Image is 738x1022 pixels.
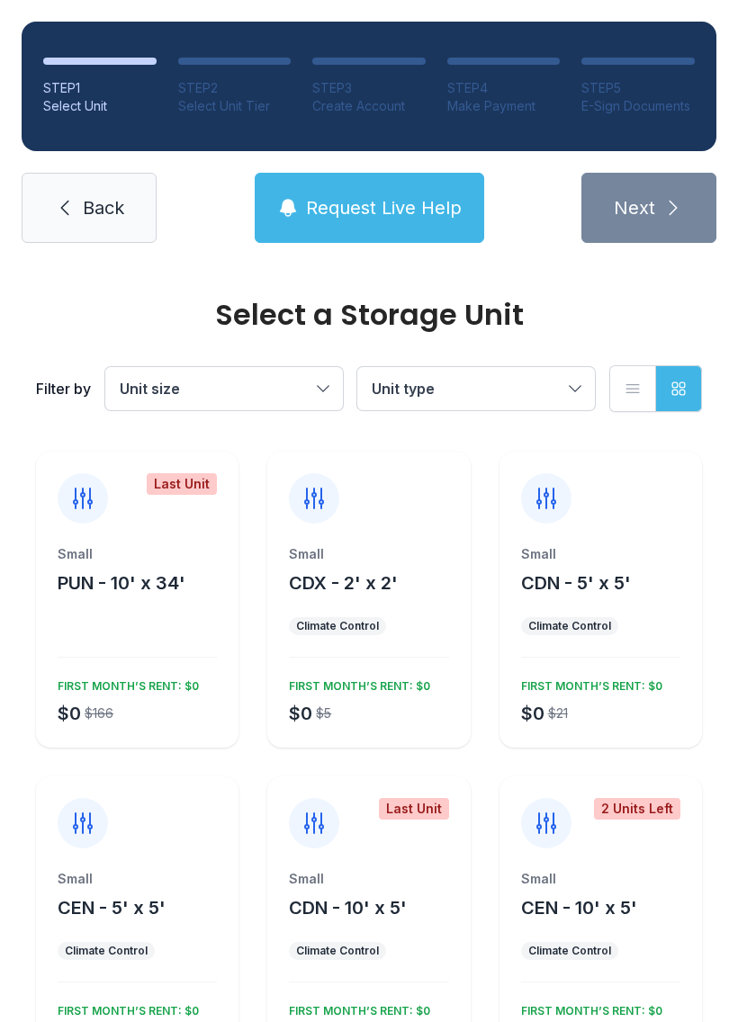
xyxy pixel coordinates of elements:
[282,672,430,694] div: FIRST MONTH’S RENT: $0
[43,97,157,115] div: Select Unit
[379,798,449,820] div: Last Unit
[548,704,568,722] div: $21
[50,997,199,1018] div: FIRST MONTH’S RENT: $0
[289,701,312,726] div: $0
[312,79,426,97] div: STEP 3
[65,944,148,958] div: Climate Control
[521,701,544,726] div: $0
[614,195,655,220] span: Next
[289,895,407,920] button: CDN - 10' x 5'
[514,672,662,694] div: FIRST MONTH’S RENT: $0
[528,619,611,633] div: Climate Control
[289,870,448,888] div: Small
[296,619,379,633] div: Climate Control
[289,572,398,594] span: CDX - 2' x 2'
[58,895,166,920] button: CEN - 5' x 5'
[178,97,292,115] div: Select Unit Tier
[58,897,166,919] span: CEN - 5' x 5'
[58,870,217,888] div: Small
[289,897,407,919] span: CDN - 10' x 5'
[36,378,91,399] div: Filter by
[289,570,398,596] button: CDX - 2' x 2'
[58,701,81,726] div: $0
[581,79,695,97] div: STEP 5
[85,704,113,722] div: $166
[581,97,695,115] div: E-Sign Documents
[43,79,157,97] div: STEP 1
[521,570,631,596] button: CDN - 5' x 5'
[447,79,561,97] div: STEP 4
[316,704,331,722] div: $5
[58,570,185,596] button: PUN - 10' x 34'
[296,944,379,958] div: Climate Control
[357,367,595,410] button: Unit type
[521,572,631,594] span: CDN - 5' x 5'
[36,300,702,329] div: Select a Storage Unit
[58,545,217,563] div: Small
[282,997,430,1018] div: FIRST MONTH’S RENT: $0
[447,97,561,115] div: Make Payment
[528,944,611,958] div: Climate Control
[105,367,343,410] button: Unit size
[50,672,199,694] div: FIRST MONTH’S RENT: $0
[312,97,426,115] div: Create Account
[521,897,637,919] span: CEN - 10' x 5'
[514,997,662,1018] div: FIRST MONTH’S RENT: $0
[306,195,462,220] span: Request Live Help
[58,572,185,594] span: PUN - 10' x 34'
[372,380,435,398] span: Unit type
[147,473,217,495] div: Last Unit
[178,79,292,97] div: STEP 2
[521,545,680,563] div: Small
[289,545,448,563] div: Small
[120,380,180,398] span: Unit size
[521,870,680,888] div: Small
[83,195,124,220] span: Back
[521,895,637,920] button: CEN - 10' x 5'
[594,798,680,820] div: 2 Units Left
